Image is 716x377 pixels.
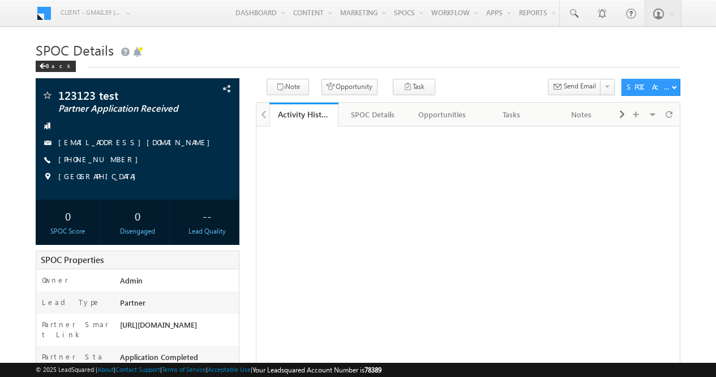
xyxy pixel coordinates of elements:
[267,79,309,95] button: Note
[269,103,339,126] a: Activity History
[42,351,110,372] label: Partner Stage
[408,103,478,126] a: Opportunities
[117,319,239,335] div: [URL][DOMAIN_NAME]
[621,79,680,96] button: SPOC Actions
[478,103,547,126] a: Tasks
[38,205,97,226] div: 0
[178,205,236,226] div: --
[58,103,183,115] span: Partner Application Received
[36,61,76,72] div: Back
[58,90,183,101] span: 123123 test
[42,275,68,285] label: Owner
[58,154,144,166] span: [PHONE_NUMBER]
[42,319,110,340] label: Partner Smart Link
[278,109,331,120] div: Activity History
[178,226,236,236] div: Lead Quality
[38,226,97,236] div: SPOC Score
[564,81,596,91] span: Send Email
[321,79,378,95] button: Opportunity
[117,351,239,367] div: Application Completed
[393,79,435,95] button: Task
[36,365,381,375] span: © 2025 LeadSquared | | | | |
[348,108,398,121] div: SPOC Details
[58,171,142,183] span: [GEOGRAPHIC_DATA]
[208,366,251,373] a: Acceptable Use
[97,366,114,373] a: About
[487,108,537,121] div: Tasks
[548,79,601,95] button: Send Email
[252,366,381,374] span: Your Leadsquared Account Number is
[108,205,166,226] div: 0
[162,366,206,373] a: Terms of Service
[61,7,120,18] span: Client - gmail39 (78389)
[627,82,675,92] div: SPOC Actions
[117,297,239,313] div: Partner
[269,103,339,125] li: Activity History
[41,254,104,265] span: SPOC Properties
[58,137,216,147] a: [EMAIL_ADDRESS][DOMAIN_NAME]
[556,108,606,121] div: Notes
[365,366,381,374] span: 78389
[42,297,101,307] label: Lead Type
[36,41,114,59] span: SPOC Details
[547,103,616,126] a: Notes
[115,366,160,373] a: Contact Support
[108,226,166,236] div: Disengaged
[36,60,82,70] a: Back
[338,103,408,126] a: SPOC Details
[120,276,143,285] span: Admin
[417,108,468,121] div: Opportunities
